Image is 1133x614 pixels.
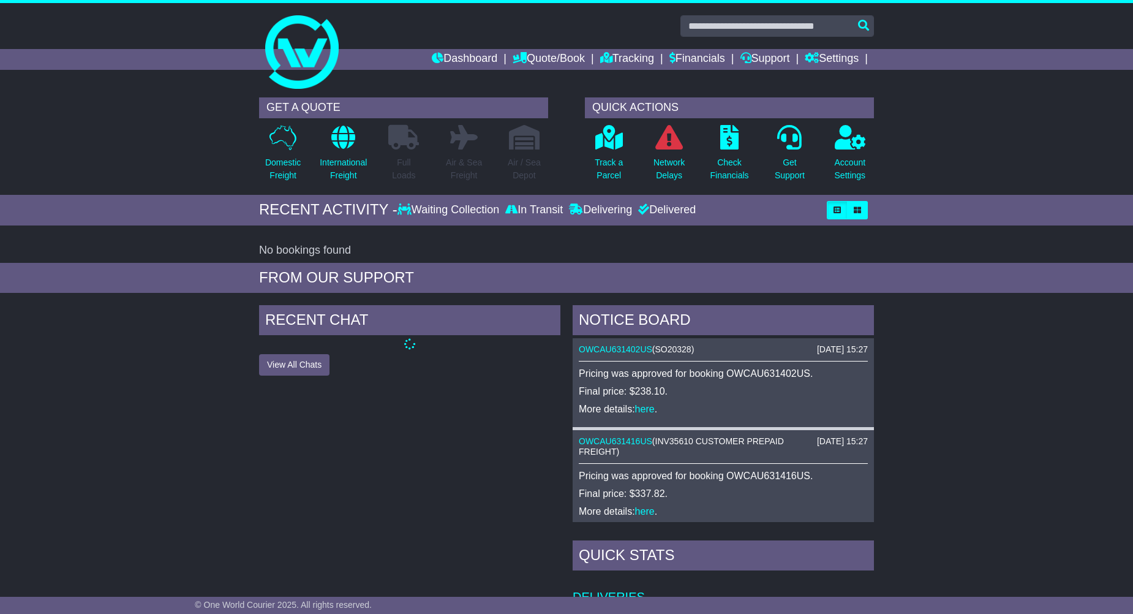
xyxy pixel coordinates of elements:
[655,344,691,354] span: SO20328
[835,156,866,182] p: Account Settings
[710,156,749,182] p: Check Financials
[579,368,868,379] p: Pricing was approved for booking OWCAU631402US.
[817,436,868,447] div: [DATE] 15:27
[502,203,566,217] div: In Transit
[579,436,868,457] div: ( )
[579,403,868,415] p: More details: .
[834,124,867,189] a: AccountSettings
[579,506,868,517] p: More details: .
[446,156,482,182] p: Air & Sea Freight
[579,436,652,446] a: OWCAU631416US
[653,156,685,182] p: Network Delays
[600,49,654,70] a: Tracking
[573,305,874,338] div: NOTICE BOARD
[740,49,790,70] a: Support
[320,156,367,182] p: International Freight
[432,49,497,70] a: Dashboard
[573,574,874,605] td: Deliveries
[265,124,301,189] a: DomesticFreight
[259,97,548,118] div: GET A QUOTE
[259,354,329,376] button: View All Chats
[513,49,585,70] a: Quote/Book
[579,344,652,354] a: OWCAU631402US
[259,305,560,338] div: RECENT CHAT
[259,269,874,287] div: FROM OUR SUPPORT
[195,600,372,610] span: © One World Courier 2025. All rights reserved.
[265,156,301,182] p: Domestic Freight
[585,97,874,118] div: QUICK ACTIONS
[573,540,874,574] div: Quick Stats
[579,385,868,397] p: Final price: $238.10.
[817,344,868,355] div: [DATE] 15:27
[653,124,685,189] a: NetworkDelays
[595,156,623,182] p: Track a Parcel
[388,156,419,182] p: Full Loads
[805,49,859,70] a: Settings
[635,404,655,414] a: here
[710,124,750,189] a: CheckFinancials
[579,344,868,355] div: ( )
[775,156,805,182] p: Get Support
[319,124,367,189] a: InternationalFreight
[259,201,397,219] div: RECENT ACTIVITY -
[669,49,725,70] a: Financials
[579,488,868,499] p: Final price: $337.82.
[259,244,874,257] div: No bookings found
[774,124,805,189] a: GetSupport
[508,156,541,182] p: Air / Sea Depot
[635,203,696,217] div: Delivered
[579,470,868,482] p: Pricing was approved for booking OWCAU631416US.
[397,203,502,217] div: Waiting Collection
[635,506,655,517] a: here
[566,203,635,217] div: Delivering
[579,436,784,457] span: INV35610 CUSTOMER PREPAID FREIGHT
[594,124,623,189] a: Track aParcel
